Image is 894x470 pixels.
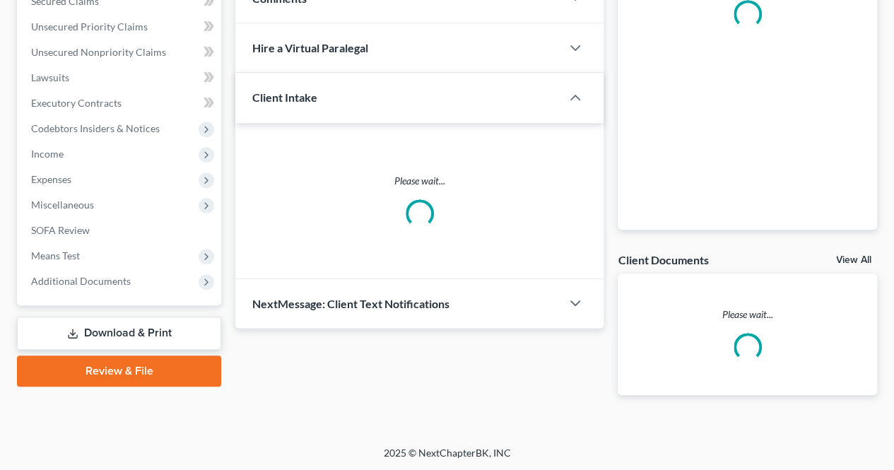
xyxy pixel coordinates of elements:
a: View All [836,255,871,265]
a: SOFA Review [20,218,221,243]
a: Review & File [17,356,221,387]
a: Unsecured Priority Claims [20,14,221,40]
span: Unsecured Nonpriority Claims [31,46,166,58]
span: Additional Documents [31,275,131,287]
span: Codebtors Insiders & Notices [31,122,160,134]
span: Expenses [31,173,71,185]
span: Lawsuits [31,71,69,83]
span: NextMessage: Client Text Notifications [252,297,449,310]
span: Means Test [31,249,80,262]
a: Unsecured Nonpriority Claims [20,40,221,65]
p: Please wait... [252,174,587,188]
span: Executory Contracts [31,97,122,109]
a: Lawsuits [20,65,221,90]
span: Hire a Virtual Paralegal [252,41,368,54]
span: Unsecured Priority Claims [31,20,148,33]
p: Please wait... [618,307,877,322]
span: SOFA Review [31,224,90,236]
span: Miscellaneous [31,199,94,211]
span: Client Intake [252,90,317,104]
span: Income [31,148,64,160]
a: Download & Print [17,317,221,350]
a: Executory Contracts [20,90,221,116]
div: Client Documents [618,252,708,267]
